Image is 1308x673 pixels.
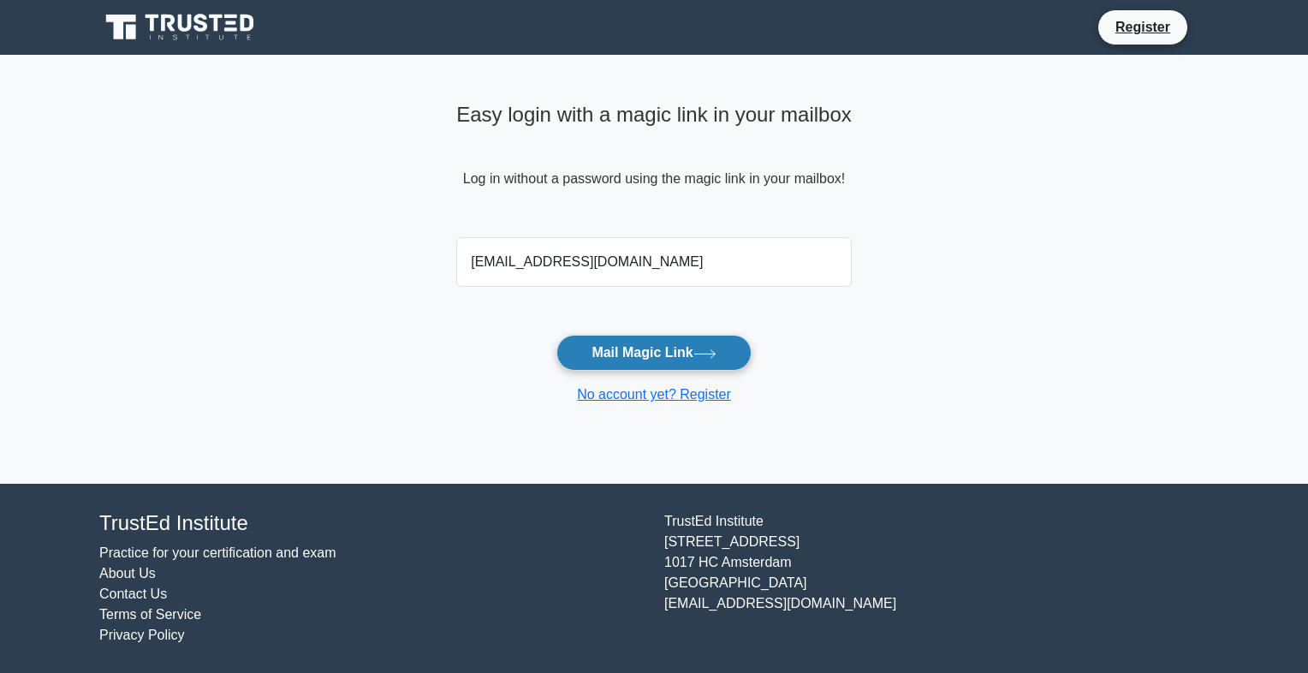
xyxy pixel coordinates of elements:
div: Log in without a password using the magic link in your mailbox! [456,96,852,230]
a: Privacy Policy [99,628,185,642]
a: Register [1105,16,1180,38]
h4: TrustEd Institute [99,511,644,536]
a: Terms of Service [99,607,201,622]
input: Email [456,237,852,287]
button: Mail Magic Link [556,335,751,371]
a: About Us [99,566,156,581]
div: TrustEd Institute [STREET_ADDRESS] 1017 HC Amsterdam [GEOGRAPHIC_DATA] [EMAIL_ADDRESS][DOMAIN_NAME] [654,511,1219,646]
h4: Easy login with a magic link in your mailbox [456,103,852,128]
a: No account yet? Register [577,387,731,402]
a: Contact Us [99,587,167,601]
a: Practice for your certification and exam [99,545,336,560]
